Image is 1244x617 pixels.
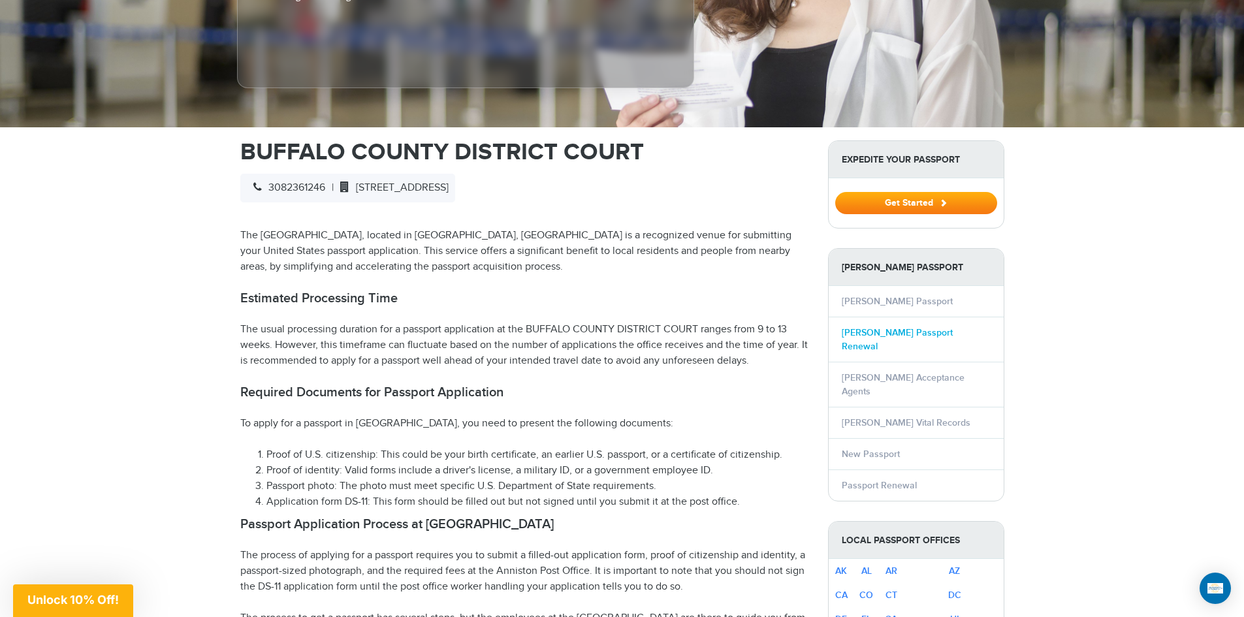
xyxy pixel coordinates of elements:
[240,322,808,369] p: The usual processing duration for a passport application at the BUFFALO COUNTY DISTRICT COURT ran...
[240,291,808,306] h2: Estimated Processing Time
[829,141,1004,178] strong: Expedite Your Passport
[835,197,997,208] a: Get Started
[266,447,808,463] li: Proof of U.S. citizenship: This could be your birth certificate, an earlier U.S. passport, or a c...
[842,417,970,428] a: [PERSON_NAME] Vital Records
[240,548,808,595] p: The process of applying for a passport requires you to submit a filled-out application form, proo...
[885,590,897,601] a: CT
[266,494,808,510] li: Application form DS-11: This form should be filled out but not signed until you submit it at the ...
[266,463,808,479] li: Proof of identity: Valid forms include a driver's license, a military ID, or a government employe...
[240,140,808,164] h1: BUFFALO COUNTY DISTRICT COURT
[861,565,872,577] a: AL
[829,249,1004,286] strong: [PERSON_NAME] Passport
[1200,573,1231,604] div: Open Intercom Messenger
[829,522,1004,559] strong: Local Passport Offices
[240,516,808,532] h2: Passport Application Process at [GEOGRAPHIC_DATA]
[334,182,449,194] span: [STREET_ADDRESS]
[240,416,808,432] p: To apply for a passport in [GEOGRAPHIC_DATA], you need to present the following documents:
[266,479,808,494] li: Passport photo: The photo must meet specific U.S. Department of State requirements.
[27,593,119,607] span: Unlock 10% Off!
[885,565,897,577] a: AR
[949,565,960,577] a: AZ
[240,174,455,202] div: |
[835,192,997,214] button: Get Started
[266,9,364,74] iframe: Customer reviews powered by Trustpilot
[247,182,325,194] span: 3082361246
[859,590,873,601] a: CO
[842,296,953,307] a: [PERSON_NAME] Passport
[842,372,965,397] a: [PERSON_NAME] Acceptance Agents
[13,584,133,617] div: Unlock 10% Off!
[240,385,808,400] h2: Required Documents for Passport Application
[842,327,953,352] a: [PERSON_NAME] Passport Renewal
[842,449,900,460] a: New Passport
[948,590,961,601] a: DC
[240,228,808,275] p: The [GEOGRAPHIC_DATA], located in [GEOGRAPHIC_DATA], [GEOGRAPHIC_DATA] is a recognized venue for ...
[842,480,917,491] a: Passport Renewal
[835,565,847,577] a: AK
[835,590,848,601] a: CA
